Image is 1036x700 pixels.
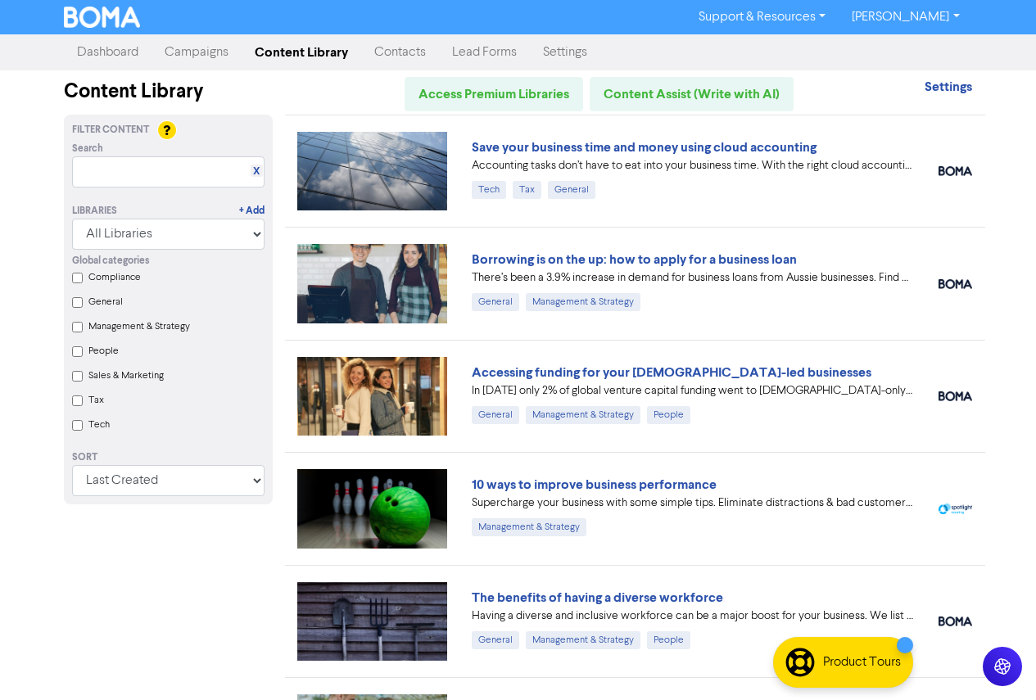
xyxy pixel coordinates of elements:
[88,270,141,285] label: Compliance
[939,166,972,176] img: boma_accounting
[647,406,690,424] div: People
[472,476,717,493] a: 10 ways to improve business performance
[839,4,972,30] a: [PERSON_NAME]
[242,36,361,69] a: Content Library
[472,269,914,287] div: There’s been a 3.9% increase in demand for business loans from Aussie businesses. Find out the be...
[939,391,972,401] img: boma
[685,4,839,30] a: Support & Resources
[526,631,640,649] div: Management & Strategy
[472,251,797,268] a: Borrowing is on the up: how to apply for a business loan
[954,621,1036,700] iframe: Chat Widget
[439,36,530,69] a: Lead Forms
[939,279,972,289] img: boma
[72,123,265,138] div: Filter Content
[88,368,164,383] label: Sales & Marketing
[548,181,595,199] div: General
[472,607,914,625] div: Having a diverse and inclusive workforce can be a major boost for your business. We list four of ...
[472,495,914,512] div: Supercharge your business with some simple tips. Eliminate distractions & bad customers, get a pl...
[72,204,117,219] div: Libraries
[513,181,541,199] div: Tax
[152,36,242,69] a: Campaigns
[925,81,972,94] a: Settings
[472,382,914,400] div: In 2024 only 2% of global venture capital funding went to female-only founding teams. We highligh...
[472,589,723,606] a: The benefits of having a diverse workforce
[939,504,972,514] img: spotlight
[472,293,519,311] div: General
[925,79,972,95] strong: Settings
[72,254,265,269] div: Global categories
[472,181,506,199] div: Tech
[472,364,871,381] a: Accessing funding for your [DEMOGRAPHIC_DATA]-led businesses
[88,418,110,432] label: Tech
[361,36,439,69] a: Contacts
[64,36,152,69] a: Dashboard
[72,142,103,156] span: Search
[88,344,119,359] label: People
[88,319,190,334] label: Management & Strategy
[88,295,123,309] label: General
[647,631,690,649] div: People
[939,616,972,626] img: boma
[72,450,265,465] div: Sort
[472,518,586,536] div: Management & Strategy
[239,204,265,219] a: + Add
[253,165,260,178] a: X
[472,406,519,424] div: General
[472,631,519,649] div: General
[88,393,104,408] label: Tax
[526,293,640,311] div: Management & Strategy
[590,77,794,111] a: Content Assist (Write with AI)
[526,406,640,424] div: Management & Strategy
[405,77,583,111] a: Access Premium Libraries
[472,157,914,174] div: Accounting tasks don’t have to eat into your business time. With the right cloud accounting softw...
[472,139,817,156] a: Save your business time and money using cloud accounting
[530,36,600,69] a: Settings
[64,7,141,28] img: BOMA Logo
[64,77,273,106] div: Content Library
